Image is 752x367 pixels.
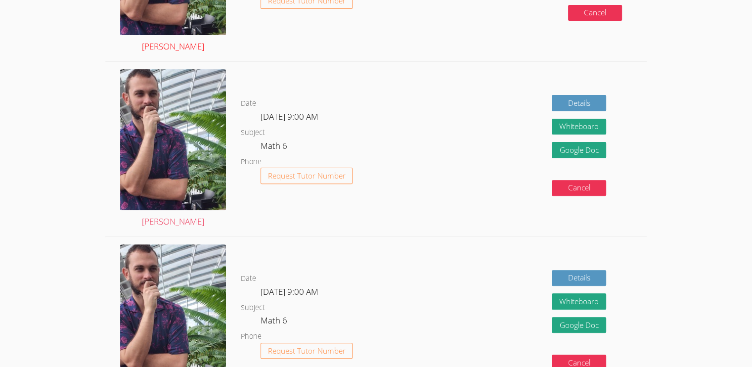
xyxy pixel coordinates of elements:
[241,127,265,139] dt: Subject
[552,95,606,111] a: Details
[261,343,353,359] button: Request Tutor Number
[261,111,318,122] span: [DATE] 9:00 AM
[241,330,262,343] dt: Phone
[267,172,345,180] span: Request Tutor Number
[552,317,606,333] a: Google Doc
[552,142,606,158] a: Google Doc
[261,286,318,297] span: [DATE] 9:00 AM
[267,347,345,355] span: Request Tutor Number
[552,180,606,196] button: Cancel
[241,302,265,314] dt: Subject
[568,5,622,21] button: Cancel
[261,314,289,330] dd: Math 6
[120,69,226,229] a: [PERSON_NAME]
[120,69,226,210] img: 20240721_091457.jpg
[261,168,353,184] button: Request Tutor Number
[552,119,606,135] button: Whiteboard
[241,273,256,285] dt: Date
[552,270,606,286] a: Details
[261,139,289,156] dd: Math 6
[241,156,262,168] dt: Phone
[241,97,256,110] dt: Date
[552,293,606,310] button: Whiteboard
